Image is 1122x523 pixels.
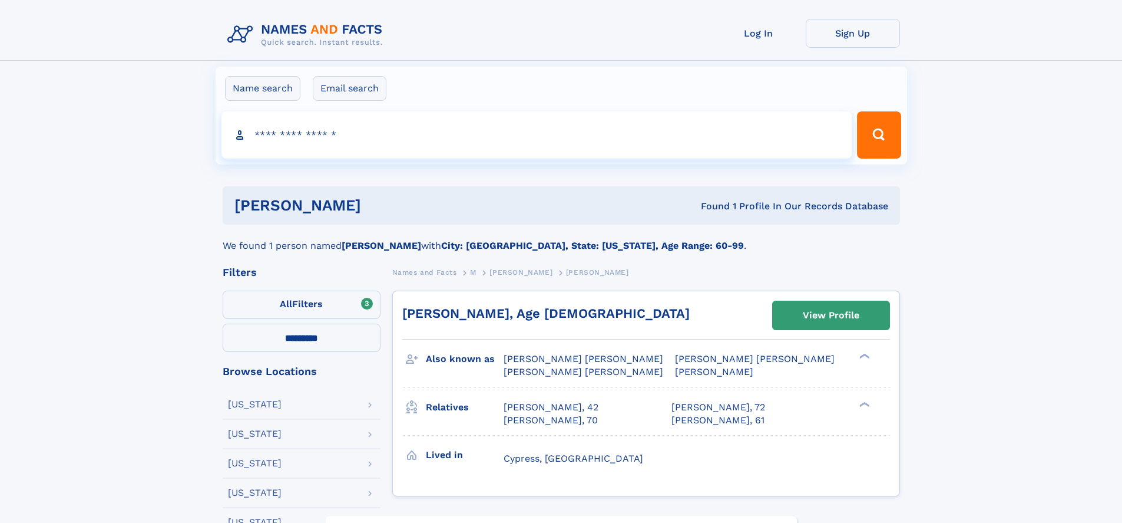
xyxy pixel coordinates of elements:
a: Sign Up [806,19,900,48]
label: Filters [223,291,380,319]
div: View Profile [803,302,859,329]
a: [PERSON_NAME], 61 [671,414,764,427]
a: [PERSON_NAME] [489,265,552,279]
a: Names and Facts [392,265,457,279]
button: Search Button [857,111,901,159]
a: [PERSON_NAME], 72 [671,401,765,414]
a: Log In [711,19,806,48]
b: [PERSON_NAME] [342,240,421,251]
h3: Lived in [426,445,504,465]
div: We found 1 person named with . [223,225,900,253]
h3: Also known as [426,349,504,369]
label: Email search [313,76,386,101]
span: M [470,268,476,277]
span: [PERSON_NAME] [PERSON_NAME] [504,366,663,377]
h1: [PERSON_NAME] [234,198,531,213]
a: [PERSON_NAME], 42 [504,401,598,414]
span: [PERSON_NAME] [PERSON_NAME] [504,353,663,364]
b: City: [GEOGRAPHIC_DATA], State: [US_STATE], Age Range: 60-99 [441,240,744,251]
div: Found 1 Profile In Our Records Database [531,200,888,213]
span: Cypress, [GEOGRAPHIC_DATA] [504,453,643,464]
div: [US_STATE] [228,429,282,439]
div: Filters [223,267,380,278]
span: [PERSON_NAME] [489,268,552,277]
a: M [470,265,476,279]
div: [US_STATE] [228,400,282,409]
a: View Profile [773,301,889,330]
div: ❯ [856,353,871,360]
h3: Relatives [426,397,504,417]
a: [PERSON_NAME], Age [DEMOGRAPHIC_DATA] [402,306,690,321]
div: [US_STATE] [228,459,282,468]
div: ❯ [856,400,871,408]
input: search input [221,111,852,159]
div: Browse Locations [223,366,380,377]
img: Logo Names and Facts [223,19,392,51]
span: All [280,298,292,310]
a: [PERSON_NAME], 70 [504,414,598,427]
div: [US_STATE] [228,488,282,498]
span: [PERSON_NAME] [566,268,629,277]
span: [PERSON_NAME] [PERSON_NAME] [675,353,835,364]
span: [PERSON_NAME] [675,366,753,377]
label: Name search [225,76,300,101]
